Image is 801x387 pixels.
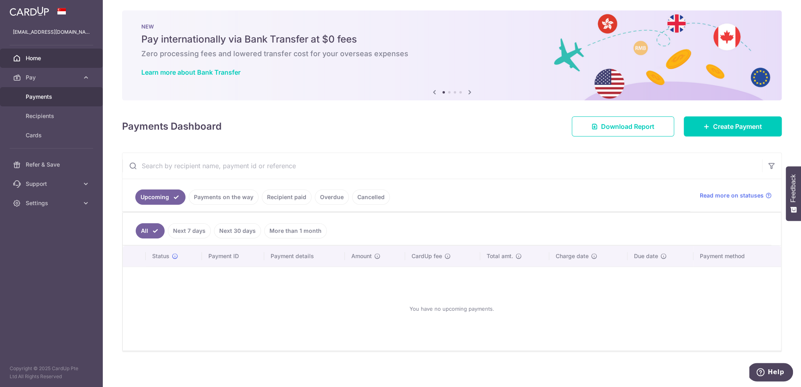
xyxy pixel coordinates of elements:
span: Cards [26,131,79,139]
a: Download Report [572,116,674,136]
span: Create Payment [713,122,762,131]
span: Download Report [601,122,654,131]
span: Home [26,54,79,62]
h4: Payments Dashboard [122,119,222,134]
a: Payments on the way [189,189,259,205]
a: More than 1 month [264,223,327,238]
th: Payment ID [202,246,264,267]
span: Due date [634,252,658,260]
span: Support [26,180,79,188]
iframe: Opens a widget where you can find more information [749,363,793,383]
span: Read more on statuses [700,191,764,200]
span: Payments [26,93,79,101]
a: Read more on statuses [700,191,772,200]
span: Amount [351,252,372,260]
a: Cancelled [352,189,390,205]
span: Recipients [26,112,79,120]
span: Status [152,252,169,260]
span: Pay [26,73,79,81]
h5: Pay internationally via Bank Transfer at $0 fees [141,33,762,46]
p: NEW [141,23,762,30]
div: You have no upcoming payments. [132,273,771,344]
span: Charge date [556,252,589,260]
span: Settings [26,199,79,207]
th: Payment details [264,246,345,267]
a: Overdue [315,189,349,205]
a: Upcoming [135,189,185,205]
img: Bank transfer banner [122,10,782,100]
p: [EMAIL_ADDRESS][DOMAIN_NAME] [13,28,90,36]
span: Total amt. [487,252,513,260]
span: CardUp fee [412,252,442,260]
a: Recipient paid [262,189,312,205]
a: Next 7 days [168,223,211,238]
th: Payment method [693,246,781,267]
a: All [136,223,165,238]
h6: Zero processing fees and lowered transfer cost for your overseas expenses [141,49,762,59]
img: CardUp [10,6,49,16]
span: Refer & Save [26,161,79,169]
input: Search by recipient name, payment id or reference [122,153,762,179]
button: Feedback - Show survey [786,166,801,221]
a: Create Payment [684,116,782,136]
span: Feedback [790,174,797,202]
a: Learn more about Bank Transfer [141,68,241,76]
a: Next 30 days [214,223,261,238]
